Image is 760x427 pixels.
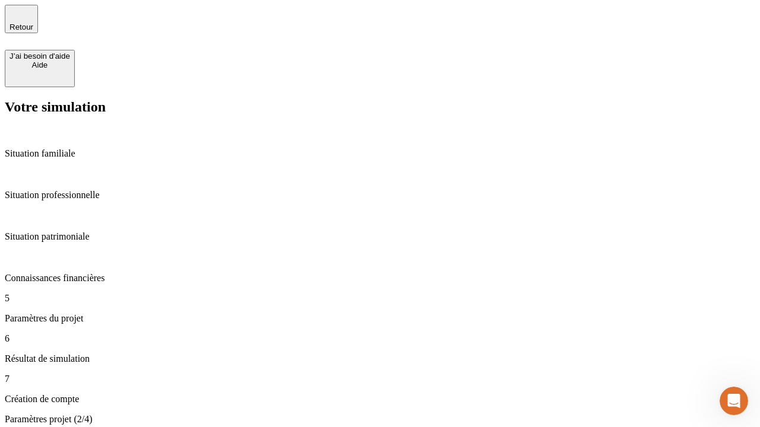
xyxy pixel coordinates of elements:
p: Situation familiale [5,148,755,159]
p: Résultat de simulation [5,353,755,364]
button: J’ai besoin d'aideAide [5,50,75,87]
p: Création de compte [5,394,755,404]
button: Retour [5,5,38,33]
p: 7 [5,374,755,384]
div: J’ai besoin d'aide [9,52,70,60]
p: Paramètres projet (2/4) [5,414,755,425]
h2: Votre simulation [5,99,755,115]
div: Aide [9,60,70,69]
p: 5 [5,293,755,304]
iframe: Intercom live chat [720,387,748,415]
p: Situation patrimoniale [5,231,755,242]
p: Connaissances financières [5,273,755,283]
p: 6 [5,333,755,344]
p: Paramètres du projet [5,313,755,324]
span: Retour [9,23,33,31]
p: Situation professionnelle [5,190,755,200]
